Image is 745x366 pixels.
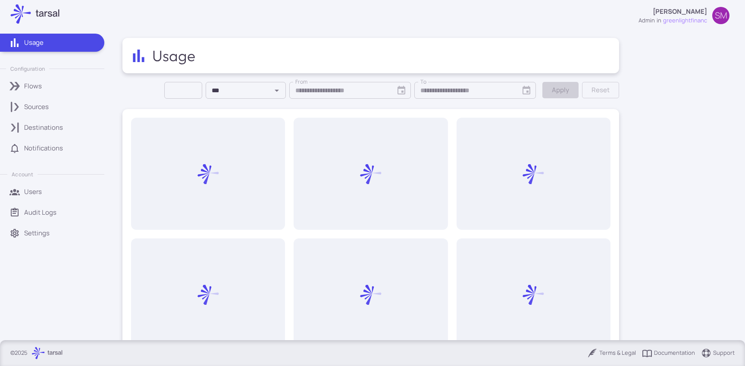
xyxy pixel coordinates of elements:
[197,163,219,185] img: Loading...
[642,348,695,358] a: Documentation
[715,11,727,20] span: SM
[663,16,707,25] span: greenlightfinanc
[197,284,219,306] img: Loading...
[152,47,197,65] h2: Usage
[24,228,50,238] p: Settings
[295,78,308,86] label: From
[523,163,544,185] img: Loading...
[653,7,707,16] p: [PERSON_NAME]
[12,171,33,178] p: Account
[24,81,42,91] p: Flows
[587,348,636,358] a: Terms & Legal
[10,349,28,357] p: © 2025
[360,163,382,185] img: Loading...
[24,208,56,217] p: Audit Logs
[701,348,735,358] a: Support
[360,284,382,306] img: Loading...
[24,187,42,197] p: Users
[639,16,655,25] div: admin
[24,102,49,112] p: Sources
[657,16,661,25] span: in
[582,82,619,98] button: Reset
[542,82,579,98] button: Apply
[24,123,63,132] p: Destinations
[271,84,283,97] button: Open
[633,3,735,28] button: [PERSON_NAME]adminingreenlightfinancSM
[24,38,44,47] p: Usage
[10,65,45,72] p: Configuration
[523,284,544,306] img: Loading...
[24,144,63,153] p: Notifications
[420,78,426,86] label: To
